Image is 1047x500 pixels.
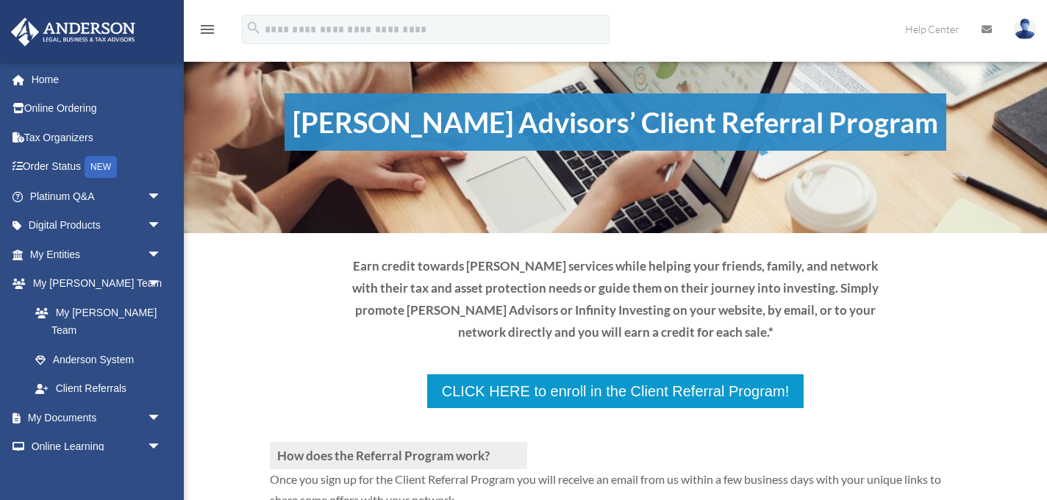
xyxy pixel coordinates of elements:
[85,156,117,178] div: NEW
[10,65,184,94] a: Home
[147,269,176,299] span: arrow_drop_down
[199,21,216,38] i: menu
[10,432,184,462] a: Online Learningarrow_drop_down
[10,269,184,299] a: My [PERSON_NAME] Teamarrow_drop_down
[147,432,176,463] span: arrow_drop_down
[285,93,946,151] h1: [PERSON_NAME] Advisors’ Client Referral Program
[21,298,184,345] a: My [PERSON_NAME] Team
[147,403,176,433] span: arrow_drop_down
[21,374,176,404] a: Client Referrals
[10,211,184,240] a: Digital Productsarrow_drop_down
[10,123,184,152] a: Tax Organizers
[21,345,184,374] a: Anderson System
[147,240,176,270] span: arrow_drop_down
[10,152,184,182] a: Order StatusNEW
[199,26,216,38] a: menu
[1014,18,1036,40] img: User Pic
[7,18,140,46] img: Anderson Advisors Platinum Portal
[10,240,184,269] a: My Entitiesarrow_drop_down
[10,94,184,124] a: Online Ordering
[147,182,176,212] span: arrow_drop_down
[426,373,805,410] a: CLICK HERE to enroll in the Client Referral Program!
[10,403,184,432] a: My Documentsarrow_drop_down
[147,211,176,241] span: arrow_drop_down
[339,255,891,343] p: Earn credit towards [PERSON_NAME] services while helping your friends, family, and network with t...
[10,182,184,211] a: Platinum Q&Aarrow_drop_down
[270,442,527,469] h3: How does the Referral Program work?
[246,20,262,36] i: search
